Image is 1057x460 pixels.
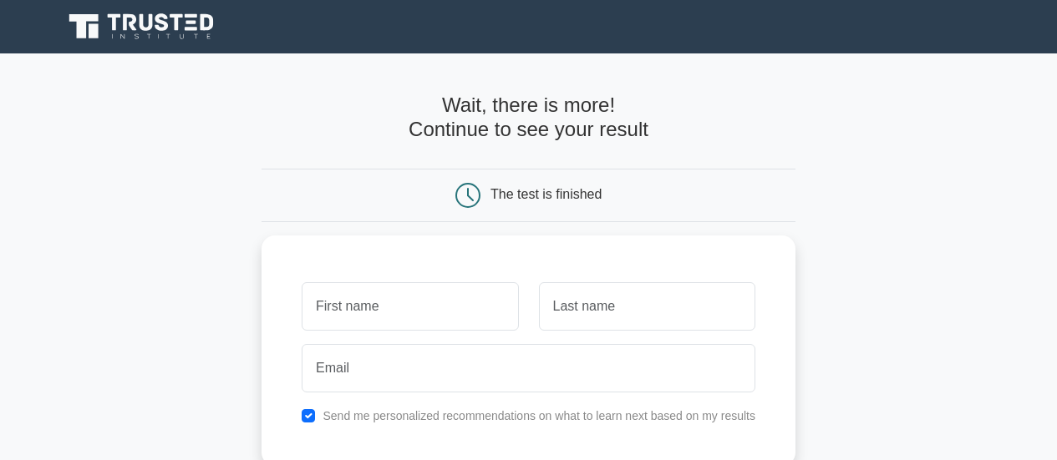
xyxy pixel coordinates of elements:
[302,344,755,392] input: Email
[302,282,518,331] input: First name
[539,282,755,331] input: Last name
[262,94,795,142] h4: Wait, there is more! Continue to see your result
[490,187,602,201] div: The test is finished
[323,409,755,422] label: Send me personalized recommendations on what to learn next based on my results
